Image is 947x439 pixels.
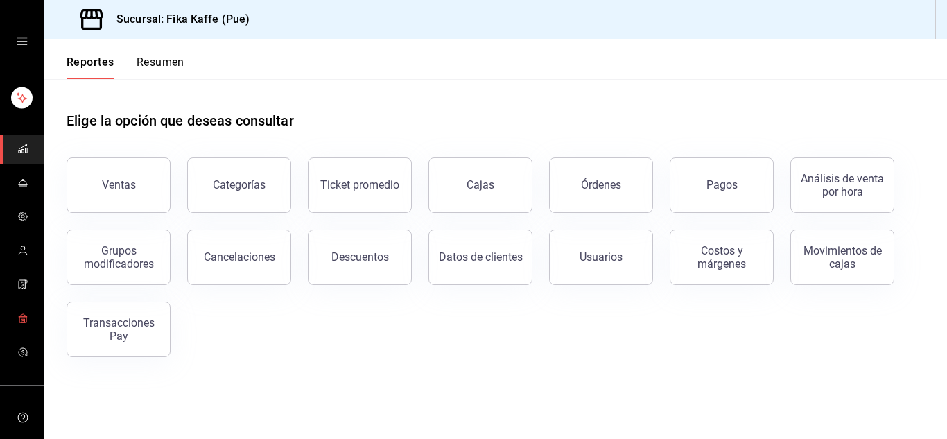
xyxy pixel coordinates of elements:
[187,230,291,285] button: Cancelaciones
[428,230,532,285] button: Datos de clientes
[213,178,266,191] div: Categorías
[790,230,894,285] button: Movimientos de cajas
[799,244,885,270] div: Movimientos de cajas
[67,157,171,213] button: Ventas
[308,230,412,285] button: Descuentos
[102,178,136,191] div: Ventas
[76,244,162,270] div: Grupos modificadores
[439,250,523,264] div: Datos de clientes
[549,157,653,213] button: Órdenes
[706,178,738,191] div: Pagos
[187,157,291,213] button: Categorías
[67,230,171,285] button: Grupos modificadores
[679,244,765,270] div: Costos y márgenes
[549,230,653,285] button: Usuarios
[67,55,114,79] button: Reportes
[790,157,894,213] button: Análisis de venta por hora
[67,110,294,131] h1: Elige la opción que deseas consultar
[581,178,621,191] div: Órdenes
[76,316,162,343] div: Transacciones Pay
[67,302,171,357] button: Transacciones Pay
[670,157,774,213] button: Pagos
[428,157,532,213] button: Cajas
[137,55,184,79] button: Resumen
[204,250,275,264] div: Cancelaciones
[67,55,184,79] div: navigation tabs
[799,172,885,198] div: Análisis de venta por hora
[308,157,412,213] button: Ticket promedio
[467,178,494,191] div: Cajas
[17,36,28,47] button: open drawer
[320,178,399,191] div: Ticket promedio
[331,250,389,264] div: Descuentos
[105,11,250,28] h3: Sucursal: Fika Kaffe (Pue)
[670,230,774,285] button: Costos y márgenes
[580,250,623,264] div: Usuarios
